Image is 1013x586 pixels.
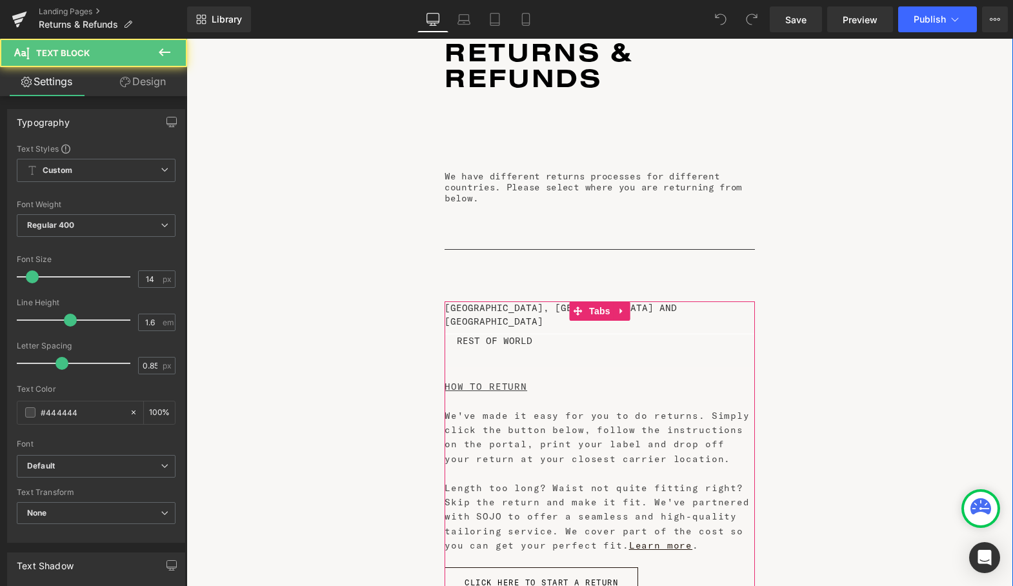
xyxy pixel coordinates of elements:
[36,48,90,58] span: Text Block
[448,6,479,32] a: Laptop
[17,110,70,128] div: Typography
[39,19,118,30] span: Returns & Refunds
[187,6,251,32] a: New Library
[17,200,176,209] div: Font Weight
[163,318,174,327] span: em
[17,298,176,307] div: Line Height
[399,263,427,282] span: Tabs
[17,385,176,394] div: Text Color
[17,341,176,350] div: Letter Spacing
[96,67,190,96] a: Design
[270,296,346,309] div: REST OF WORLD
[278,540,432,549] span: CLICK HERE TO START A RETURN
[969,542,1000,573] div: Open Intercom Messenger
[17,255,176,264] div: Font Size
[17,143,176,154] div: Text Styles
[443,501,506,512] a: Learn more
[258,132,556,165] span: We have different returns processes for different countries. Please select where you are returnin...
[41,405,123,419] input: Color
[914,14,946,25] span: Publish
[708,6,734,32] button: Undo
[827,6,893,32] a: Preview
[258,341,568,529] div: We've made it easy for you to do returns. Simply click the button below, follow the instructions ...
[785,13,807,26] span: Save
[43,165,72,176] b: Custom
[258,529,452,560] a: CLICK HERE TO START A RETURN
[417,6,448,32] a: Desktop
[510,6,541,32] a: Mobile
[163,275,174,283] span: px
[17,439,176,449] div: Font
[17,553,74,571] div: Text Shadow
[163,361,174,370] span: px
[17,488,176,497] div: Text Transform
[27,508,47,518] b: None
[739,6,765,32] button: Redo
[27,220,75,230] b: Regular 400
[39,6,187,17] a: Landing Pages
[144,401,175,424] div: %
[258,342,341,354] strong: HOW TO RETURN
[843,13,878,26] span: Preview
[427,263,444,282] a: Expand / Collapse
[982,6,1008,32] button: More
[898,6,977,32] button: Publish
[212,14,242,25] span: Library
[27,461,55,472] i: Default
[479,6,510,32] a: Tablet
[258,442,568,514] div: Length too long? Waist not quite fitting right? Skip the return and make it fit. We've partnered ...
